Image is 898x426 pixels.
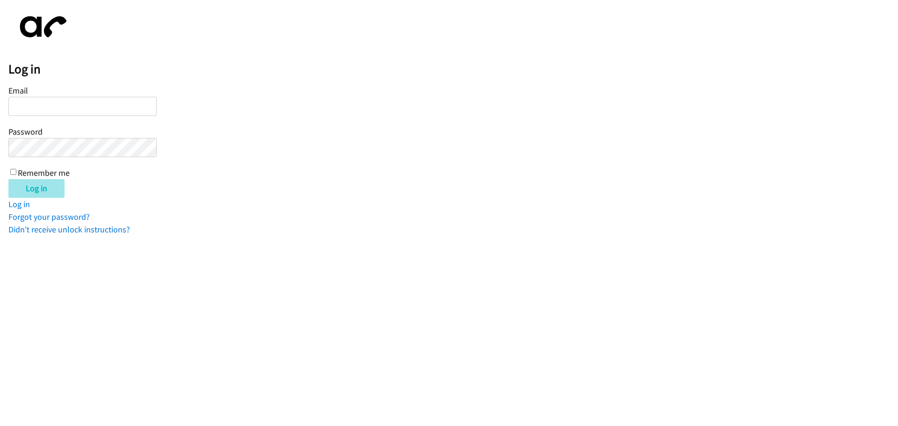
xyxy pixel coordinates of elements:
label: Email [8,85,28,96]
label: Password [8,126,43,137]
a: Forgot your password? [8,211,90,222]
a: Log in [8,199,30,209]
h2: Log in [8,61,898,77]
label: Remember me [18,167,70,178]
a: Didn't receive unlock instructions? [8,224,130,235]
img: aphone-8a226864a2ddd6a5e75d1ebefc011f4aa8f32683c2d82f3fb0802fe031f96514.svg [8,8,74,45]
input: Log in [8,179,65,198]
